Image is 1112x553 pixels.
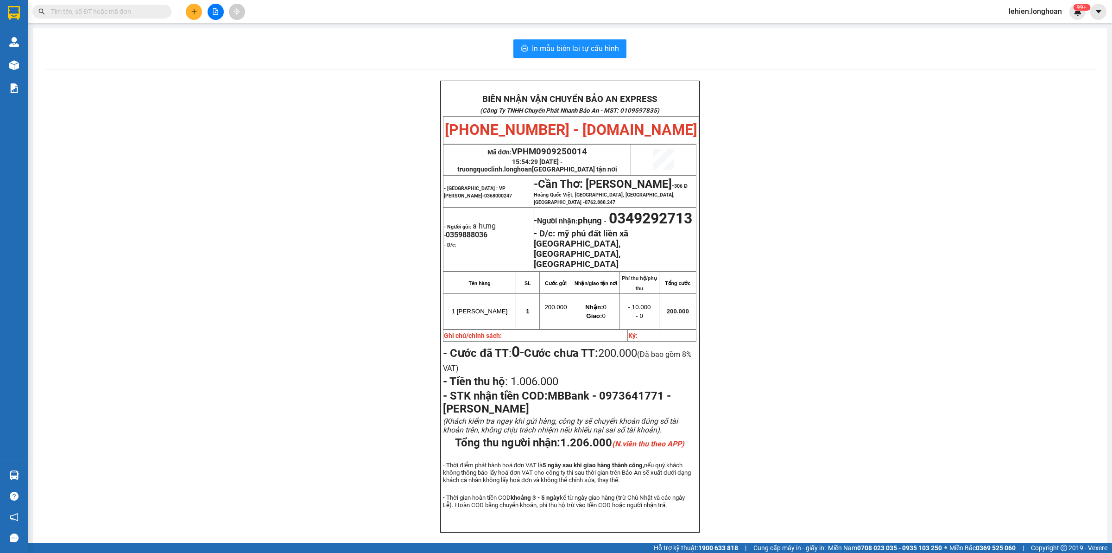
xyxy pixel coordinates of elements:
[512,343,520,361] strong: 0
[534,183,688,205] span: 306 Đ Hoàng Quốc Việt, [GEOGRAPHIC_DATA], [GEOGRAPHIC_DATA], [GEOGRAPHIC_DATA] -
[512,343,524,361] span: -
[698,544,738,552] strong: 1900 633 818
[1001,6,1069,17] span: lehien.longhoan
[468,280,490,286] strong: Tên hàng
[544,304,567,311] span: 200.000
[524,347,598,360] strong: Cước chưa TT:
[444,224,471,230] strong: - Người gửi:
[511,494,560,501] strong: khoảng 3 - 5 ngày
[9,470,19,480] img: warehouse-icon
[212,8,219,15] span: file-add
[445,121,697,139] span: [PHONE_NUMBER] - [DOMAIN_NAME]
[1074,7,1082,16] img: icon-new-feature
[452,308,508,315] span: 1 [PERSON_NAME]
[229,4,245,20] button: aim
[537,216,602,225] span: Người nhận:
[10,513,19,521] span: notification
[586,312,605,319] span: 0
[665,280,690,286] strong: Tổng cước
[628,304,651,311] span: - 10.000
[524,280,531,286] strong: SL
[1090,4,1106,20] button: caret-down
[512,146,587,157] span: VPHM0909250014
[622,275,657,291] strong: Phí thu hộ/phụ thu
[482,94,657,104] strong: BIÊN NHẬN VẬN CHUYỂN BẢO AN EXPRESS
[828,543,942,553] span: Miền Nam
[443,347,524,360] span: :
[560,436,684,449] span: 1.206.000
[1023,543,1024,553] span: |
[976,544,1016,552] strong: 0369 525 060
[609,210,692,227] span: 0349292713
[654,543,738,553] span: Hỗ trợ kỹ thuật:
[444,222,496,239] span: a hưng -
[443,494,685,509] span: - Thời gian hoàn tiền COD kể từ ngày giao hàng (trừ Chủ Nhật và các ngày Lễ). Hoàn COD bằng chuyể...
[9,83,19,93] img: solution-icon
[526,308,529,315] span: 1
[186,4,202,20] button: plus
[455,436,684,449] span: Tổng thu người nhận:
[443,389,671,415] span: MBBank - 0973641771 - [PERSON_NAME]
[446,230,487,239] span: 0359888036
[38,8,45,15] span: search
[10,534,19,542] span: message
[636,312,643,319] span: - 0
[532,43,619,54] span: In mẫu biên lai tự cấu hình
[9,37,19,47] img: warehouse-icon
[667,308,689,315] span: 200.000
[484,193,512,199] span: 0368000247
[513,39,626,58] button: printerIn mẫu biên lai tự cấu hình
[443,417,678,434] span: (Khách kiểm tra ngay khi gửi hàng, công ty sẽ chuyển khoản đúng số tài khoản trên, không chịu trá...
[443,350,691,373] span: (Đã bao gồm 8% VAT)
[443,389,671,415] span: - STK nhận tiền COD:
[753,543,826,553] span: Cung cấp máy in - giấy in:
[487,148,588,156] span: Mã đơn:
[1061,545,1067,551] span: copyright
[585,304,607,311] span: 0
[480,107,659,114] strong: (Công Ty TNHH Chuyển Phát Nhanh Bảo An - MST: 0109597835)
[521,44,528,53] span: printer
[457,165,617,173] span: truongquoclinh.longhoan
[612,439,684,448] em: (N.viên thu theo APP)
[8,6,20,20] img: logo-vxr
[602,216,609,225] span: -
[628,332,638,339] strong: Ký:
[457,158,617,173] span: 15:54:29 [DATE] -
[534,216,602,226] strong: -
[51,6,160,17] input: Tìm tên, số ĐT hoặc mã đơn
[1094,7,1103,16] span: caret-down
[949,543,1016,553] span: Miền Bắc
[944,546,947,550] span: ⚪️
[538,178,672,191] span: Cần Thơ: [PERSON_NAME]
[443,375,505,388] strong: - Tiền thu hộ
[443,462,690,483] span: - Thời điểm phát hành hoá đơn VAT là nếu quý khách không thông báo lấy hoá đơn VAT cho công ty th...
[444,185,512,199] span: - [GEOGRAPHIC_DATA] : VP [PERSON_NAME]-
[208,4,224,20] button: file-add
[534,178,538,191] span: -
[1073,4,1090,11] sup: 239
[10,492,19,501] span: question-circle
[191,8,197,15] span: plus
[543,462,644,469] strong: 5 ngày sau khi giao hàng thành công,
[745,543,746,553] span: |
[585,304,603,311] strong: Nhận:
[534,182,688,205] span: -
[443,347,509,360] strong: - Cước đã TT
[545,280,567,286] strong: Cước gửi
[234,8,240,15] span: aim
[575,280,617,286] strong: Nhận/giao tận nơi
[443,375,558,388] span: :
[585,199,615,205] span: 0762.888.247
[534,229,555,239] strong: - D/c:
[508,375,558,388] span: 1.006.000
[857,544,942,552] strong: 0708 023 035 - 0935 103 250
[534,229,628,269] strong: mỹ phú đất liền xã [GEOGRAPHIC_DATA],[GEOGRAPHIC_DATA],[GEOGRAPHIC_DATA]
[578,216,602,226] span: phụng
[9,60,19,70] img: warehouse-icon
[532,165,617,173] span: [GEOGRAPHIC_DATA] tận nơi
[444,242,456,248] strong: - D/c:
[444,332,502,339] strong: Ghi chú/chính sách:
[586,312,602,319] strong: Giao:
